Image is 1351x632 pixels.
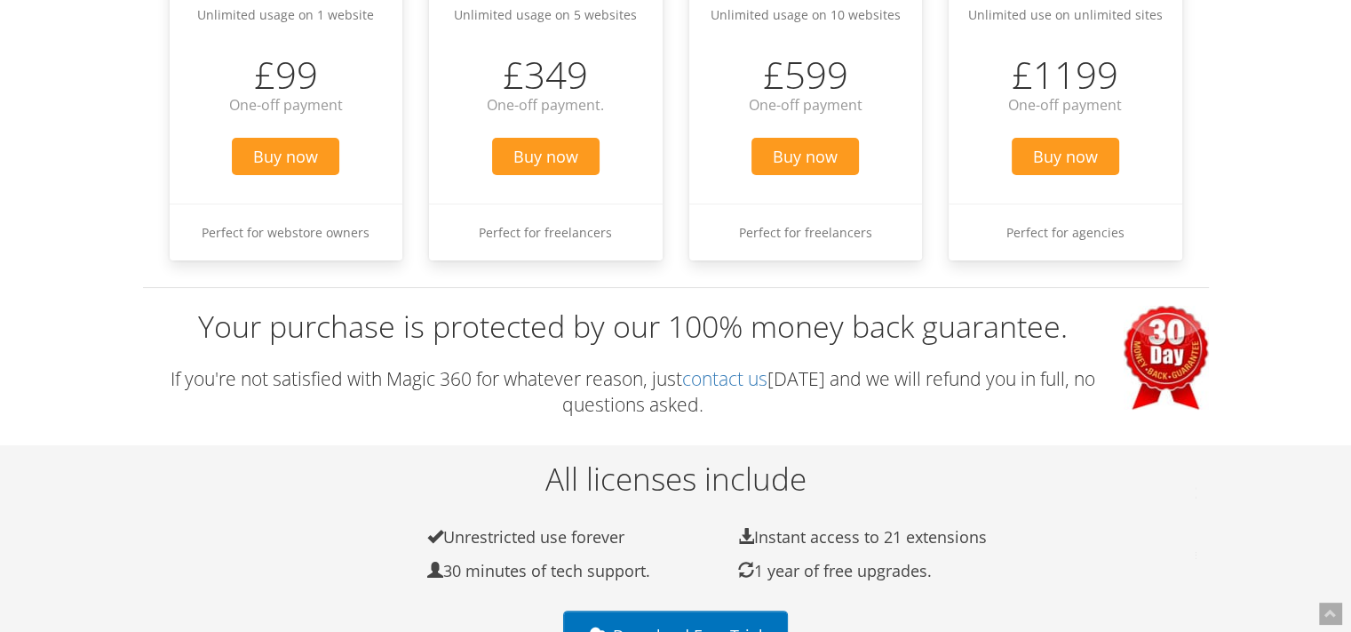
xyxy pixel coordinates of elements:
[689,54,923,95] h3: £599
[682,366,767,391] a: contact us
[429,54,663,95] h3: £349
[949,54,1182,95] h3: £1199
[492,138,600,175] span: Buy now
[949,204,1182,260] li: Perfect for agencies
[1012,138,1119,175] span: Buy now
[698,561,1009,581] li: 1 year of free upgrades.
[387,527,698,548] li: Unrestricted use forever
[429,204,663,260] li: Perfect for freelancers
[170,204,403,260] li: Perfect for webstore owners
[749,95,862,115] span: One-off payment
[143,462,1209,497] h2: All licenses include
[229,95,343,115] span: One-off payment
[170,54,403,95] h3: £99
[387,561,698,581] li: 30 minutes of tech support.
[487,95,604,115] span: One-off payment.
[1124,306,1209,410] img: 30 days money-back guarantee
[1008,95,1122,115] span: One-off payment
[232,138,339,175] span: Buy now
[143,366,1209,419] p: If you're not satisfied with Magic 360 for whatever reason, just [DATE] and we will refund you in...
[143,306,1209,348] h3: Your purchase is protected by our 100% money back guarantee.
[698,527,1009,548] li: Instant access to 21 extensions
[751,138,859,175] span: Buy now
[689,204,923,260] li: Perfect for freelancers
